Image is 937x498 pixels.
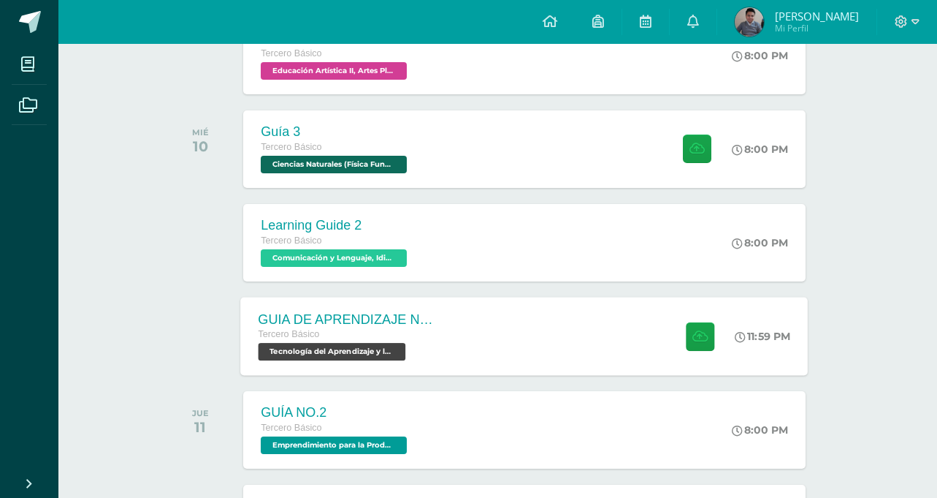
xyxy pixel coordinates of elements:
span: Tercero Básico [259,329,320,339]
div: 10 [192,137,209,155]
div: 8:00 PM [732,143,788,156]
span: Emprendimiento para la Productividad 'D' [261,437,407,454]
div: Learning Guide 2 [261,218,410,233]
span: Educación Artística II, Artes Plásticas 'D' [261,62,407,80]
span: Ciencias Naturales (Física Fundamental) 'D' [261,156,407,173]
div: MIÉ [192,127,209,137]
span: Tecnología del Aprendizaje y la Comunicación (TIC) 'D' [259,343,406,361]
div: Guía 3 [261,124,410,140]
span: Comunicación y Lenguaje, Idioma Extranjero Inglés 'D' [261,249,407,267]
div: JUE [192,408,209,418]
div: 11:59 PM [735,330,791,343]
span: Mi Perfil [775,22,859,34]
div: 8:00 PM [732,236,788,249]
span: Tercero Básico [261,423,321,433]
span: Tercero Básico [261,142,321,152]
span: Tercero Básico [261,48,321,59]
div: GUÍA NO.2 [261,405,410,420]
div: GUIA DE APRENDIZAJE NO 3 / VIDEO [259,312,435,327]
div: 11 [192,418,209,436]
div: 8:00 PM [732,423,788,437]
img: 2b9be38cc2a7780abc77197381367f85.png [735,7,764,37]
div: 8:00 PM [732,49,788,62]
span: Tercero Básico [261,235,321,246]
span: [PERSON_NAME] [775,9,859,23]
